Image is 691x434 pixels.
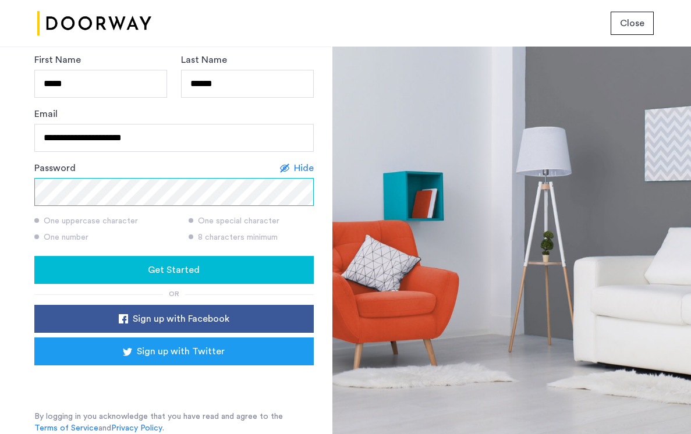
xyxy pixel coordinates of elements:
[189,215,314,227] div: One special character
[34,107,58,121] label: Email
[34,337,314,365] button: button
[34,232,174,243] div: One number
[611,12,654,35] button: button
[294,161,314,175] span: Hide
[34,161,76,175] label: Password
[189,232,314,243] div: 8 characters minimum
[52,369,296,394] iframe: Sign in with Google Button
[169,290,179,297] span: or
[34,256,314,284] button: button
[34,53,81,67] label: First Name
[34,411,314,434] p: By logging in you acknowledge that you have read and agree to the and .
[34,305,314,333] button: button
[34,215,174,227] div: One uppercase character
[181,53,227,67] label: Last Name
[37,2,151,45] img: logo
[34,422,98,434] a: Terms of Service
[111,422,162,434] a: Privacy Policy
[137,344,225,358] span: Sign up with Twitter
[133,312,229,326] span: Sign up with Facebook
[620,16,644,30] span: Close
[148,263,200,277] span: Get Started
